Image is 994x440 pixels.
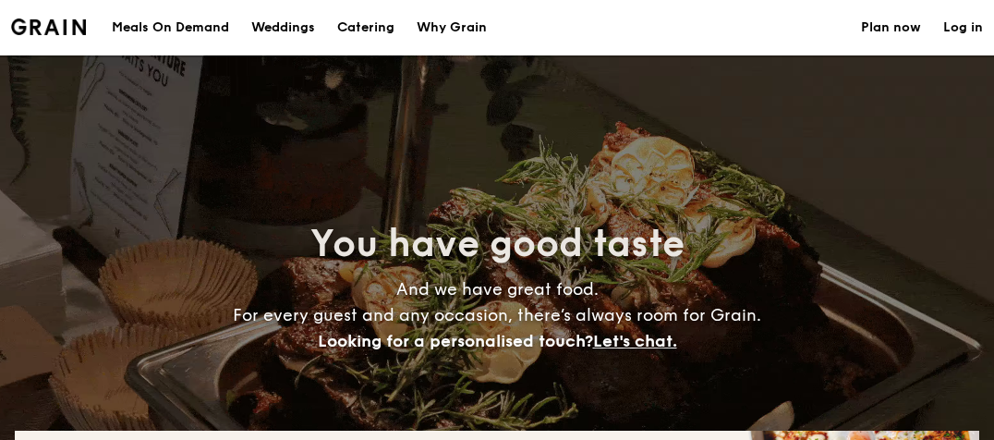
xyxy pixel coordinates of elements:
[593,331,677,351] span: Let's chat.
[11,18,86,35] img: Grain
[233,279,761,351] span: And we have great food. For every guest and any occasion, there’s always room for Grain.
[318,331,593,351] span: Looking for a personalised touch?
[11,18,86,35] a: Logotype
[310,222,685,266] span: You have good taste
